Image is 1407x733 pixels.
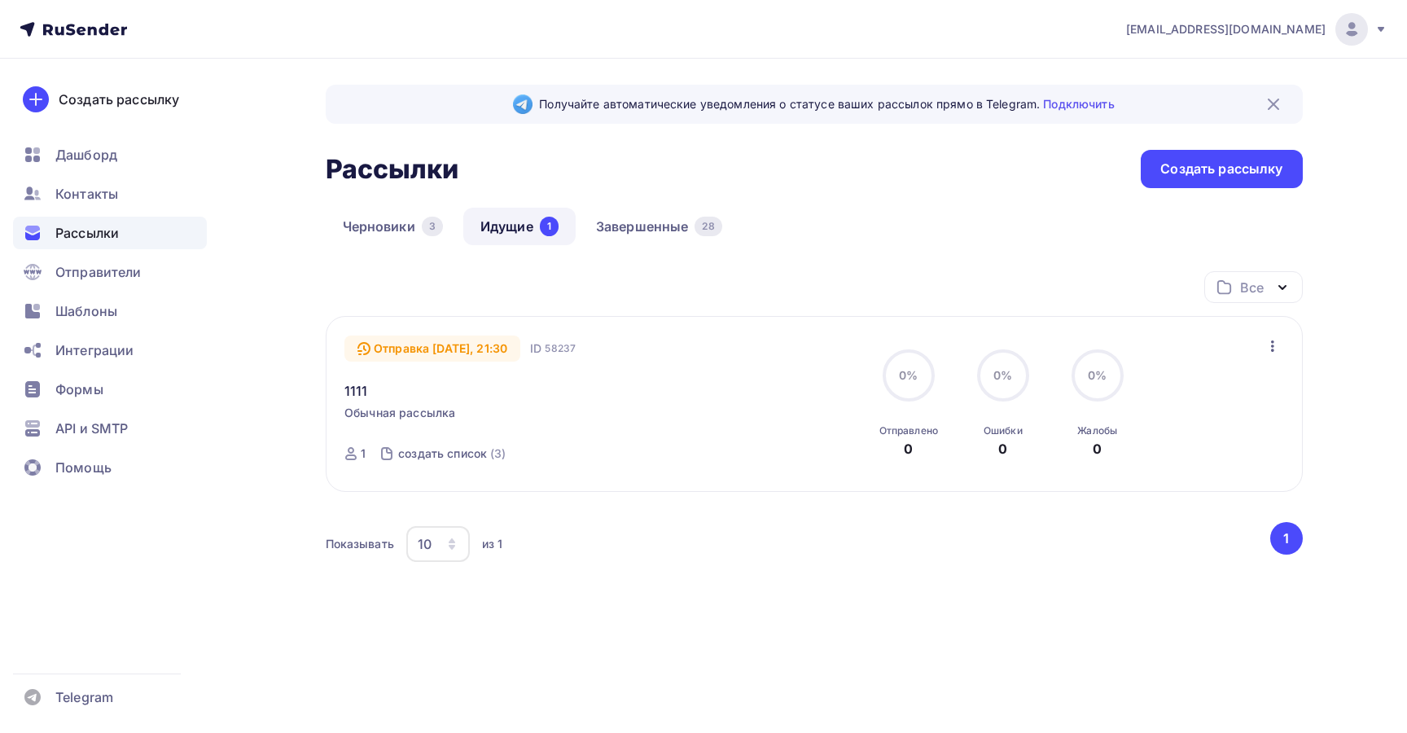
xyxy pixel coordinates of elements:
[326,536,394,552] div: Показывать
[55,301,117,321] span: Шаблоны
[1088,368,1107,382] span: 0%
[326,208,460,245] a: Черновики3
[482,536,503,552] div: из 1
[55,340,134,360] span: Интеграции
[899,368,918,382] span: 0%
[1126,13,1387,46] a: [EMAIL_ADDRESS][DOMAIN_NAME]
[579,208,739,245] a: Завершенные28
[55,458,112,477] span: Помощь
[361,446,366,462] div: 1
[1204,271,1303,303] button: Все
[326,153,459,186] h2: Рассылки
[55,145,117,165] span: Дашборд
[13,373,207,406] a: Формы
[1267,522,1303,555] ul: Pagination
[55,419,128,438] span: API и SMTP
[13,295,207,327] a: Шаблоны
[1270,522,1303,555] button: Go to page 1
[55,262,142,282] span: Отправители
[490,446,506,462] div: (3)
[1160,160,1282,178] div: Создать рассылку
[344,405,455,421] span: Обычная рассылка
[405,525,471,563] button: 10
[540,217,559,236] div: 1
[545,340,576,357] span: 58237
[422,217,443,236] div: 3
[904,439,913,459] div: 0
[344,381,368,401] a: 1111
[13,217,207,249] a: Рассылки
[55,223,119,243] span: Рассылки
[530,340,541,357] span: ID
[539,96,1114,112] span: Получайте автоматические уведомления о статусе ваших рассылок прямо в Telegram.
[55,687,113,707] span: Telegram
[1240,278,1263,297] div: Все
[1077,424,1117,437] div: Жалобы
[1126,21,1326,37] span: [EMAIL_ADDRESS][DOMAIN_NAME]
[418,534,432,554] div: 10
[513,94,533,114] img: Telegram
[397,441,507,467] a: создать список (3)
[1093,439,1102,459] div: 0
[398,446,487,462] div: создать список
[55,380,103,399] span: Формы
[879,424,938,437] div: Отправлено
[59,90,179,109] div: Создать рассылку
[993,368,1012,382] span: 0%
[998,439,1007,459] div: 0
[55,184,118,204] span: Контакты
[463,208,576,245] a: Идущие1
[13,256,207,288] a: Отправители
[344,336,520,362] div: Отправка [DATE], 21:30
[13,138,207,171] a: Дашборд
[695,217,721,236] div: 28
[13,178,207,210] a: Контакты
[1043,97,1114,111] a: Подключить
[984,424,1023,437] div: Ошибки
